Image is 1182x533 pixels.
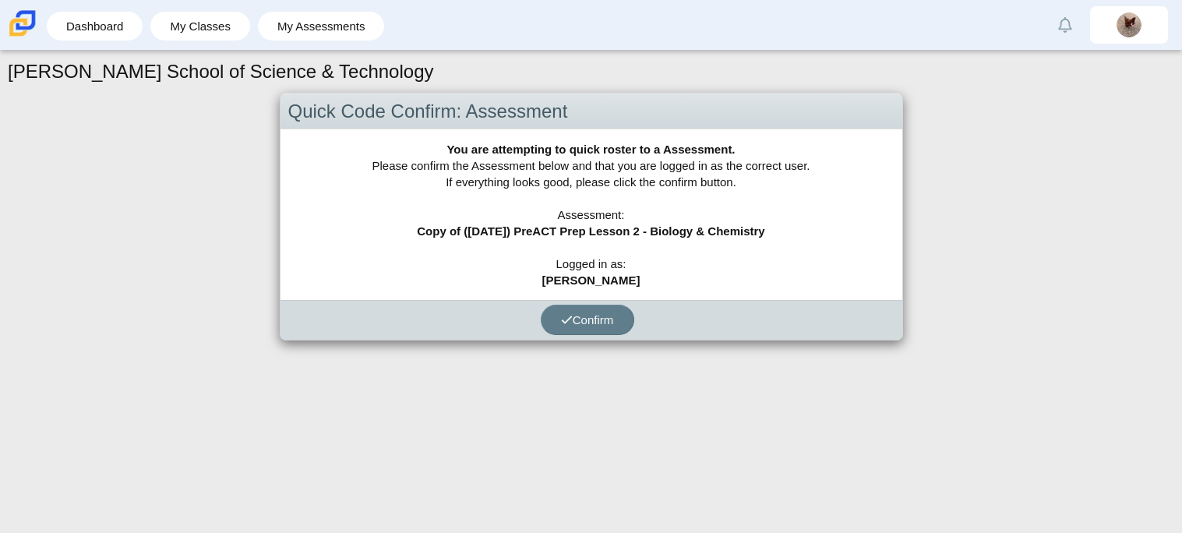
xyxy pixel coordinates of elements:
span: Confirm [561,313,614,327]
div: Please confirm the Assessment below and that you are logged in as the correct user. If everything... [281,129,902,300]
a: My Assessments [266,12,377,41]
b: [PERSON_NAME] [542,274,640,287]
b: You are attempting to quick roster to a Assessment. [446,143,735,156]
a: Alerts [1048,8,1082,42]
a: Carmen School of Science & Technology [6,29,39,42]
img: Carmen School of Science & Technology [6,7,39,40]
h1: [PERSON_NAME] School of Science & Technology [8,58,434,85]
div: Quick Code Confirm: Assessment [281,94,902,130]
img: xaimeliz.velazquez.npaV9e [1117,12,1141,37]
button: Confirm [541,305,634,335]
a: Dashboard [55,12,135,41]
a: My Classes [158,12,242,41]
a: xaimeliz.velazquez.npaV9e [1090,6,1168,44]
b: Copy of ([DATE]) PreACT Prep Lesson 2 - Biology & Chemistry [417,224,764,238]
